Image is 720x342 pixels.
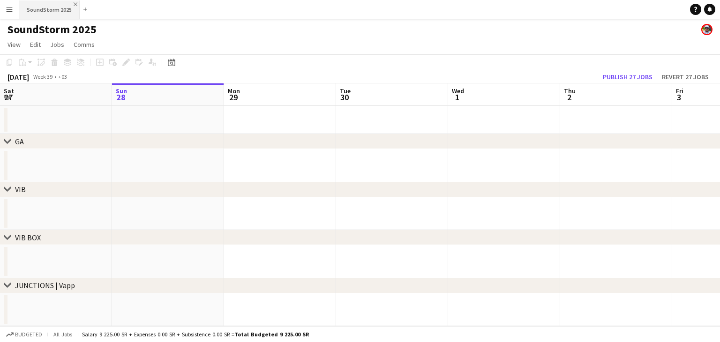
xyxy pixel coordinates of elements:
[2,92,14,103] span: 27
[7,22,97,37] h1: SoundStorm 2025
[15,137,24,146] div: GA
[701,24,712,35] app-user-avatar: ahmed Abdu
[116,87,127,95] span: Sun
[564,87,576,95] span: Thu
[658,71,712,83] button: Revert 27 jobs
[676,87,683,95] span: Fri
[114,92,127,103] span: 28
[4,38,24,51] a: View
[58,73,67,80] div: +03
[46,38,68,51] a: Jobs
[5,329,44,340] button: Budgeted
[599,71,656,83] button: Publish 27 jobs
[340,87,351,95] span: Tue
[82,331,309,338] div: Salary 9 225.00 SR + Expenses 0.00 SR + Subsistence 0.00 SR =
[15,185,26,194] div: VIB
[26,38,45,51] a: Edit
[70,38,98,51] a: Comms
[74,40,95,49] span: Comms
[452,87,464,95] span: Wed
[234,331,309,338] span: Total Budgeted 9 225.00 SR
[50,40,64,49] span: Jobs
[4,87,14,95] span: Sat
[15,281,75,290] div: JUNCTIONS | Vapp
[562,92,576,103] span: 2
[15,331,42,338] span: Budgeted
[30,40,41,49] span: Edit
[338,92,351,103] span: 30
[31,73,54,80] span: Week 39
[675,92,683,103] span: 3
[19,0,80,19] button: SoundStorm 2025
[52,331,74,338] span: All jobs
[15,233,41,242] div: VIB BOX
[226,92,240,103] span: 29
[7,40,21,49] span: View
[450,92,464,103] span: 1
[228,87,240,95] span: Mon
[7,72,29,82] div: [DATE]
